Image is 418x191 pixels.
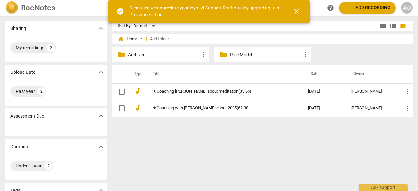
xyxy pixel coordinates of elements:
[303,83,346,100] td: [DATE]
[10,25,26,32] p: Sharing
[10,113,44,119] p: Assessment Due
[10,69,35,76] p: Upload Date
[379,22,387,30] span: view_module
[96,24,106,33] button: Show more
[327,4,334,12] span: help
[129,12,163,17] a: Pro subscription
[129,65,145,83] th: Type
[339,2,396,14] button: Upload
[118,36,138,42] span: Home
[153,106,284,111] a: ★Coaching with [PERSON_NAME] about 2025(62:38)
[289,4,304,19] button: Close
[116,8,124,15] span: check_circle
[145,65,303,83] th: Title
[398,21,408,31] button: Table view
[38,88,45,95] div: 2
[150,37,169,41] span: Add folder
[5,1,18,14] img: Logo
[128,51,200,58] p: Archived
[118,36,124,42] span: home
[96,67,106,77] button: Show more
[44,162,52,170] div: 2
[325,2,336,14] a: Help
[16,88,35,95] div: Past year
[97,112,105,120] span: expand_more
[404,104,411,112] span: more_vert
[134,104,142,112] span: audiotrack
[302,51,310,58] span: more_vert
[388,21,398,31] button: List view
[359,184,408,191] div: Ask support
[400,23,406,29] span: table_chart
[378,21,388,31] button: Tile view
[401,2,413,14] button: AO
[346,65,398,83] th: Owner
[97,143,105,151] span: expand_more
[97,68,105,76] span: expand_more
[344,4,352,12] span: add
[47,44,55,52] div: 2
[200,51,208,58] span: more_vert
[143,36,150,42] span: add
[134,87,142,95] span: audiotrack
[344,4,391,12] span: Add recording
[133,21,157,31] div: Default
[219,51,227,58] span: folder
[140,37,142,41] span: /
[389,22,397,30] span: view_list
[5,1,106,14] a: LogoRaeNotes
[303,65,346,83] th: Date
[16,163,42,169] div: Under 1 hour
[230,51,302,58] p: Role Model
[10,143,28,150] p: Duration
[153,89,284,94] a: ★Coaching [PERSON_NAME] about meditation(35:65)
[293,8,300,15] span: close
[303,100,346,117] td: [DATE]
[129,5,281,18] div: Dear user, we appreciate your loyalty! Support RaeNotes by upgrading to a
[118,51,125,58] span: folder
[97,24,105,32] span: expand_more
[404,88,411,96] span: more_vert
[351,89,393,94] div: [PERSON_NAME]
[96,142,106,151] button: Show more
[21,3,55,12] h2: RaeNotes
[118,24,131,28] div: Sort By
[351,106,393,111] div: [PERSON_NAME]
[16,44,44,51] div: My recordings
[96,111,106,121] button: Show more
